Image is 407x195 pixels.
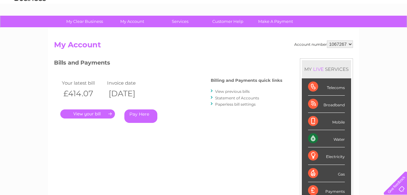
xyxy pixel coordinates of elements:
[211,78,282,83] h4: Billing and Payments quick links
[302,60,351,78] div: MY SERVICES
[330,27,349,31] a: Telecoms
[308,130,345,147] div: Water
[308,165,345,182] div: Gas
[56,3,352,30] div: Clear Business is a trading name of Verastar Limited (registered in [GEOGRAPHIC_DATA] No. 3667643...
[60,109,115,119] a: .
[54,40,353,52] h2: My Account
[308,78,345,96] div: Telecoms
[60,79,106,87] td: Your latest bill
[154,16,206,27] a: Services
[365,27,381,31] a: Contact
[386,27,401,31] a: Log out
[308,96,345,113] div: Broadband
[106,87,151,100] th: [DATE]
[202,16,254,27] a: Customer Help
[215,102,256,107] a: Paperless bill settings
[14,16,46,35] img: logo.png
[60,87,106,100] th: £414.07
[124,109,157,123] a: Pay Here
[106,16,158,27] a: My Account
[289,3,332,11] a: 0333 014 3131
[296,27,308,31] a: Water
[352,27,361,31] a: Blog
[59,16,111,27] a: My Clear Business
[106,79,151,87] td: Invoice date
[308,113,345,130] div: Mobile
[54,58,282,69] h3: Bills and Payments
[312,27,326,31] a: Energy
[294,40,353,48] div: Account number
[308,147,345,165] div: Electricity
[250,16,301,27] a: Make A Payment
[215,96,259,100] a: Statement of Accounts
[312,66,325,72] div: LIVE
[215,89,250,94] a: View previous bills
